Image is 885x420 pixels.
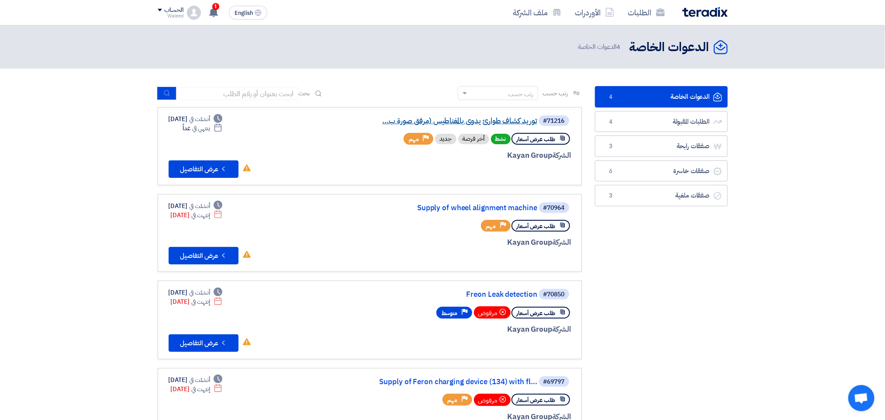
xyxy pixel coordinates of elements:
span: أنشئت في [189,375,210,385]
a: الأوردرات [568,2,621,23]
span: 1 [212,3,219,10]
a: صفقات رابحة3 [595,135,728,157]
span: طلب عرض أسعار [517,396,556,404]
a: توريد كشاف طوارئ يدوى بالمغناطيس (مرفق صورة ب... [363,117,537,125]
div: رتب حسب [508,90,533,99]
span: 3 [606,142,616,151]
div: Kayan Group [361,237,571,248]
button: English [229,6,267,20]
span: طلب عرض أسعار [517,309,556,317]
button: عرض التفاصيل [169,160,239,178]
div: #70964 [543,205,565,211]
a: Supply of wheel alignment machine [363,204,537,212]
div: مرفوض [474,394,511,406]
div: Kayan Group [361,324,571,335]
span: متوسط [442,309,458,317]
div: الحساب [165,7,183,14]
div: [DATE] [171,297,223,306]
div: أخر فرصة [458,134,489,144]
a: Supply of Feron charging device (134) with fl... [363,378,537,386]
div: #71216 [543,118,565,124]
img: Teradix logo [682,7,728,17]
a: ملف الشركة [506,2,568,23]
span: الشركة [552,237,571,248]
div: مرفوض [474,306,511,319]
a: صفقات ملغية3 [595,185,728,206]
span: 6 [606,167,616,176]
span: 4 [606,93,616,101]
span: الدعوات الخاصة [578,42,622,52]
span: مهم [486,222,496,230]
div: جديد [435,134,456,144]
img: profile_test.png [187,6,201,20]
span: نشط [491,134,511,144]
div: Waleed [158,14,183,18]
div: #69797 [543,379,565,385]
span: بحث [299,89,310,98]
a: الطلبات [621,2,672,23]
div: [DATE] [171,211,223,220]
div: [DATE] [169,288,223,297]
div: [DATE] [169,201,223,211]
span: أنشئت في [189,115,210,124]
a: الدعوات الخاصة4 [595,86,728,108]
span: 3 [606,191,616,200]
span: مهم [409,135,419,143]
a: Freon Leak detection [363,291,537,299]
span: الشركة [552,150,571,161]
a: Open chat [848,385,875,411]
span: إنتهت في [191,211,210,220]
div: [DATE] [171,385,223,394]
span: 4 [606,118,616,126]
span: مهم [448,396,458,404]
div: Kayan Group [361,150,571,161]
span: ينتهي في [192,124,210,133]
span: أنشئت في [189,201,210,211]
a: الطلبات المقبولة4 [595,111,728,132]
div: غداً [183,124,222,133]
span: الشركة [552,324,571,335]
span: إنتهت في [191,385,210,394]
span: 4 [617,42,621,52]
input: ابحث بعنوان أو رقم الطلب [176,87,299,100]
a: صفقات خاسرة6 [595,160,728,182]
span: رتب حسب [543,89,567,98]
button: عرض التفاصيل [169,247,239,264]
div: [DATE] [169,375,223,385]
span: إنتهت في [191,297,210,306]
div: #70850 [543,292,565,298]
span: English [235,10,253,16]
div: [DATE] [169,115,223,124]
h2: الدعوات الخاصة [629,39,709,56]
button: عرض التفاصيل [169,334,239,352]
span: طلب عرض أسعار [517,135,556,143]
span: أنشئت في [189,288,210,297]
span: طلب عرض أسعار [517,222,556,230]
